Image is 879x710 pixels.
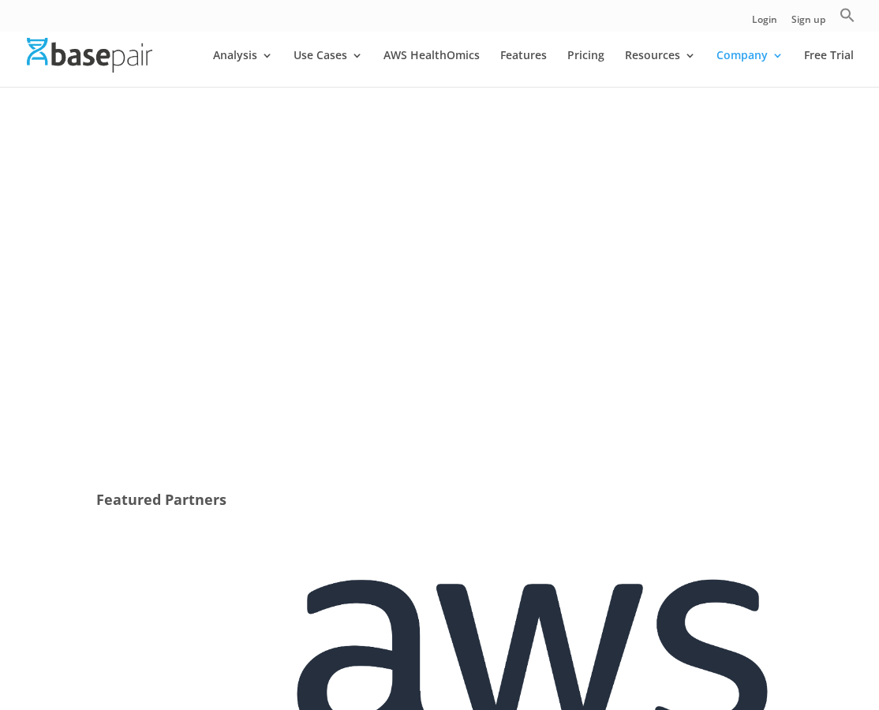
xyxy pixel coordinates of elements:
svg: Search [840,7,855,23]
a: AWS HealthOmics [383,50,480,87]
a: Features [500,50,547,87]
a: Analysis [213,50,273,87]
a: Pricing [567,50,604,87]
a: Resources [625,50,696,87]
a: Login [752,15,777,32]
img: Basepair [27,38,152,72]
strong: Featured Partners [96,490,226,509]
a: Free Trial [804,50,854,87]
a: Company [716,50,784,87]
span: At Basepair, we believe in the strength of collaboration and the transformative potential that pa... [98,184,782,293]
a: Become a partner [357,344,522,383]
strong: Unleashing the Power of Partnerships [214,141,666,174]
strong: Basepair Partner Program (BPP) [335,260,509,275]
a: Use Cases [294,50,363,87]
a: Sign up [791,15,825,32]
a: Search Icon Link [840,7,855,32]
